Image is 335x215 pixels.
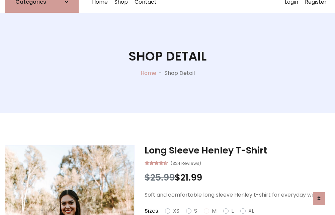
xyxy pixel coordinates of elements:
label: S [194,207,197,215]
small: (324 Reviews) [170,159,201,167]
label: XS [173,207,179,215]
p: - [156,69,165,77]
p: Shop Detail [165,69,195,77]
h3: $ [145,172,330,183]
a: Home [141,69,156,77]
h1: Shop Detail [129,49,206,64]
p: Sizes: [145,207,160,215]
span: 21.99 [180,171,202,184]
p: Soft and comfortable long sleeve Henley t-shirt for everyday wear. [145,191,330,199]
span: $25.99 [145,171,175,184]
h3: Long Sleeve Henley T-Shirt [145,145,330,156]
label: L [231,207,234,215]
label: M [212,207,217,215]
label: XL [248,207,254,215]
